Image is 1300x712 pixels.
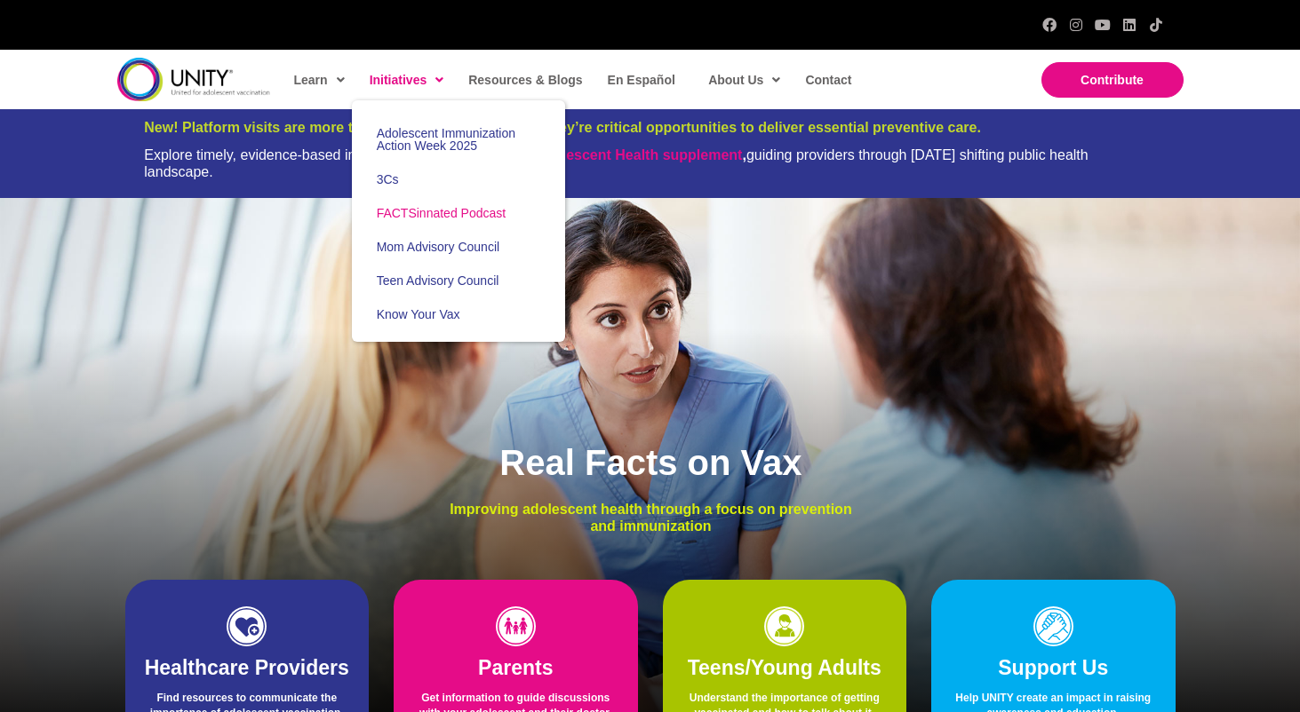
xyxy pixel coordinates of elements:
a: En Español [599,59,682,100]
span: En Español [608,73,675,87]
img: icon-HCP-1 [227,606,267,646]
span: Real Facts on Vax [499,443,802,482]
a: 3Cs [352,162,565,196]
a: Facebook [1042,18,1057,32]
h2: Healthcare Providers [143,655,352,682]
span: Know Your Vax [377,307,460,321]
span: Mom Advisory Council [377,240,500,254]
span: Learn [294,67,345,93]
span: Contribute [1081,73,1144,87]
a: About Us [699,59,787,100]
span: FACTSinnated Podcast [377,206,506,220]
div: Explore timely, evidence-based insights in our new guiding providers through [DATE] shifting publ... [144,146,1155,180]
h2: Support Us [949,655,1158,682]
p: Improving adolescent health through a focus on prevention and immunization [436,501,865,534]
strong: , [462,147,746,162]
a: TikTok [1149,18,1163,32]
img: icon-teens-1 [764,606,804,646]
a: Teen Advisory Council [352,264,565,297]
a: LinkedIn [1122,18,1137,32]
span: Initiatives [370,67,444,93]
a: FACTSinnated Podcast [352,196,565,230]
a: Instagram [1069,18,1083,32]
a: Resources & Blogs [459,59,589,100]
span: Contact [805,73,851,87]
span: Teen Advisory Council [377,273,499,288]
a: Mom Advisory Council [352,230,565,264]
span: New! Platform visits are more than vaccine appointments—they’re critical opportunities to deliver... [144,120,981,135]
img: icon-support-1 [1033,606,1073,646]
span: Adolescent Immunization Action Week 2025 [377,126,515,153]
a: Contact [796,59,858,100]
span: 3Cs [377,172,399,186]
a: Journal of Adolescent Health supplement [462,147,742,162]
a: Adolescent Immunization Action Week 2025 [352,116,565,162]
span: Resources & Blogs [468,73,582,87]
span: About Us [708,67,780,93]
h2: Parents [411,655,620,682]
a: Know Your Vax [352,297,565,331]
img: unity-logo-dark [117,58,270,101]
img: icon-parents-1 [496,606,536,646]
a: Contribute [1041,62,1184,98]
h2: Teens/Young Adults [681,655,889,682]
a: YouTube [1096,18,1110,32]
